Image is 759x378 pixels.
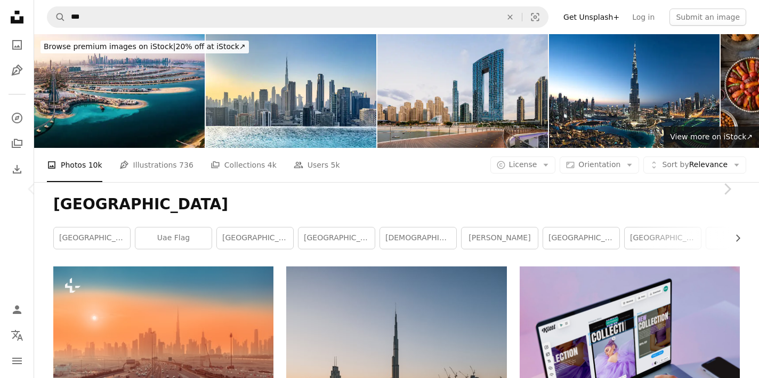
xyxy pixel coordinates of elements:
[664,127,759,148] a: View more on iStock↗
[670,132,753,141] span: View more on iStock ↗
[380,227,456,249] a: [DEMOGRAPHIC_DATA] people
[625,227,701,249] a: [GEOGRAPHIC_DATA]
[6,299,28,320] a: Log in / Sign up
[643,156,746,174] button: Sort byRelevance
[695,138,759,240] a: Next
[135,227,212,249] a: uae flag
[179,159,193,171] span: 736
[119,148,193,182] a: Illustrations 736
[662,160,689,169] span: Sort by
[462,227,538,249] a: [PERSON_NAME]
[47,6,548,28] form: Find visuals sitewide
[268,159,277,171] span: 4k
[498,7,522,27] button: Clear
[6,133,28,154] a: Collections
[377,34,548,148] img: Dubai Marina Beach and skyline at day
[53,324,273,334] a: Highway Road and Dubai cityscape skyline at sunset. Transportation and travel in UAE concept
[543,227,619,249] a: [GEOGRAPHIC_DATA]
[669,9,746,26] button: Submit an image
[6,325,28,346] button: Language
[6,60,28,81] a: Illustrations
[490,156,556,174] button: License
[44,42,175,51] span: Browse premium images on iStock |
[522,7,548,27] button: Visual search
[211,148,277,182] a: Collections 4k
[6,34,28,56] a: Photos
[626,9,661,26] a: Log in
[6,350,28,372] button: Menu
[662,160,728,170] span: Relevance
[6,107,28,129] a: Explore
[560,156,639,174] button: Orientation
[578,160,620,169] span: Orientation
[44,42,246,51] span: 20% off at iStock ↗
[509,160,537,169] span: License
[54,227,130,249] a: [GEOGRAPHIC_DATA]
[331,159,340,171] span: 5k
[298,227,375,249] a: [GEOGRAPHIC_DATA]
[217,227,293,249] a: [GEOGRAPHIC_DATA]
[549,34,720,148] img: City of Dubai Burj Khalifa
[47,7,66,27] button: Search Unsplash
[53,195,740,214] h1: [GEOGRAPHIC_DATA]
[294,148,340,182] a: Users 5k
[557,9,626,26] a: Get Unsplash+
[206,34,376,148] img: View of Dubai skyline including the Burj Khalifa
[34,34,255,60] a: Browse premium images on iStock|20% off at iStock↗
[34,34,205,148] img: The Palm island panorama with Dubai marina in the background aerial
